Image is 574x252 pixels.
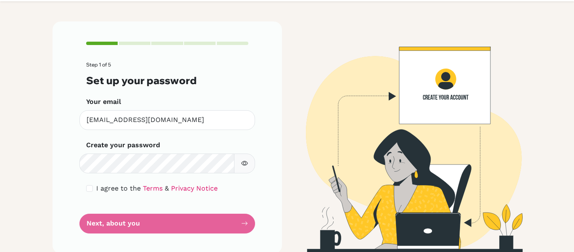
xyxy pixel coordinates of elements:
span: Step 1 of 5 [86,61,111,68]
a: Privacy Notice [171,184,218,192]
h3: Set up your password [86,74,248,87]
label: Create your password [86,140,160,150]
label: Your email [86,97,121,107]
span: I agree to the [96,184,141,192]
span: & [165,184,169,192]
a: Terms [143,184,163,192]
input: Insert your email* [79,110,255,130]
